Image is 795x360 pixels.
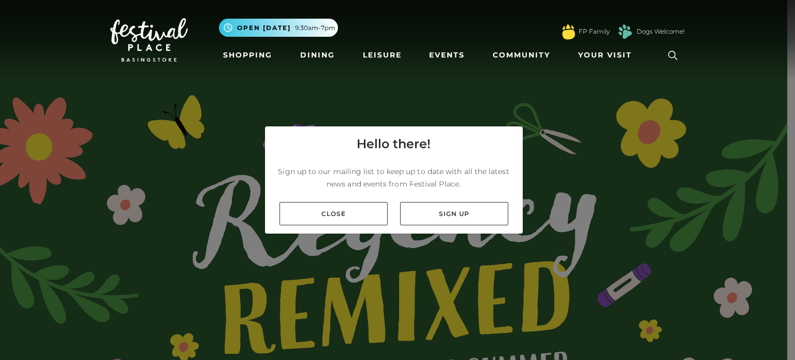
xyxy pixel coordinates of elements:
a: Community [489,46,554,65]
a: Sign up [400,202,508,225]
a: Leisure [359,46,406,65]
button: Open [DATE] 9.30am-7pm [219,19,338,37]
a: Events [425,46,469,65]
p: Sign up to our mailing list to keep up to date with all the latest news and events from Festival ... [273,165,514,190]
a: Dogs Welcome! [637,27,685,36]
span: Your Visit [578,50,632,61]
span: Open [DATE] [237,23,291,33]
a: FP Family [579,27,610,36]
h4: Hello there! [357,135,431,153]
img: Festival Place Logo [110,18,188,62]
a: Dining [296,46,339,65]
a: Shopping [219,46,276,65]
a: Your Visit [574,46,641,65]
span: 9.30am-7pm [295,23,335,33]
a: Close [279,202,388,225]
